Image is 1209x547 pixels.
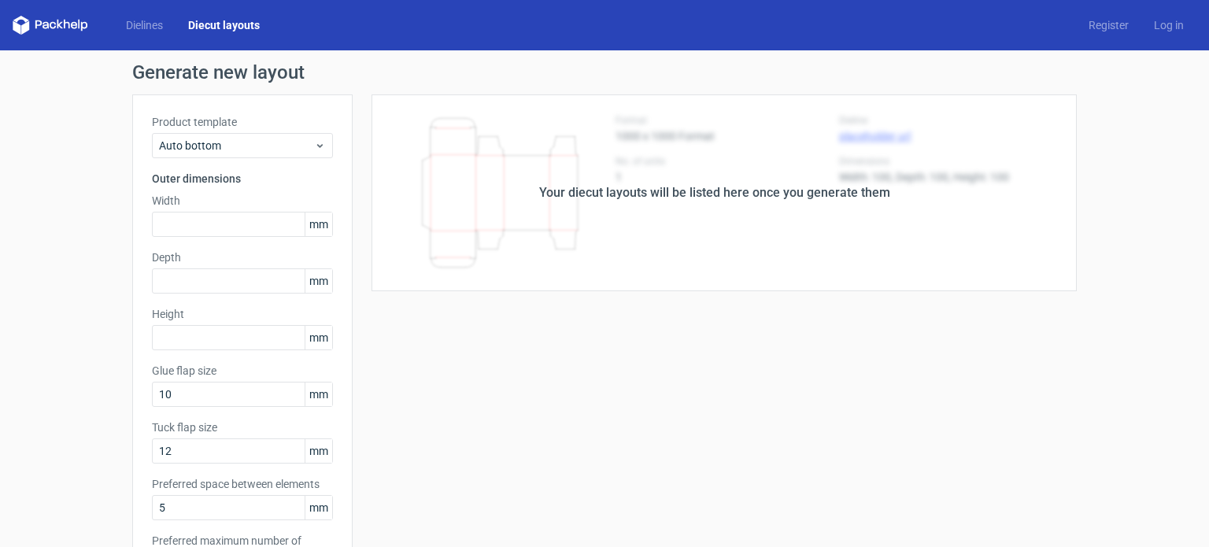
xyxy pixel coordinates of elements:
[305,383,332,406] span: mm
[305,496,332,519] span: mm
[152,193,333,209] label: Width
[159,138,314,153] span: Auto bottom
[176,17,272,33] a: Diecut layouts
[113,17,176,33] a: Dielines
[305,269,332,293] span: mm
[152,476,333,492] label: Preferred space between elements
[152,363,333,379] label: Glue flap size
[152,249,333,265] label: Depth
[152,306,333,322] label: Height
[152,114,333,130] label: Product template
[305,213,332,236] span: mm
[539,183,890,202] div: Your diecut layouts will be listed here once you generate them
[1141,17,1196,33] a: Log in
[305,439,332,463] span: mm
[152,419,333,435] label: Tuck flap size
[152,171,333,187] h3: Outer dimensions
[305,326,332,349] span: mm
[1076,17,1141,33] a: Register
[132,63,1077,82] h1: Generate new layout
